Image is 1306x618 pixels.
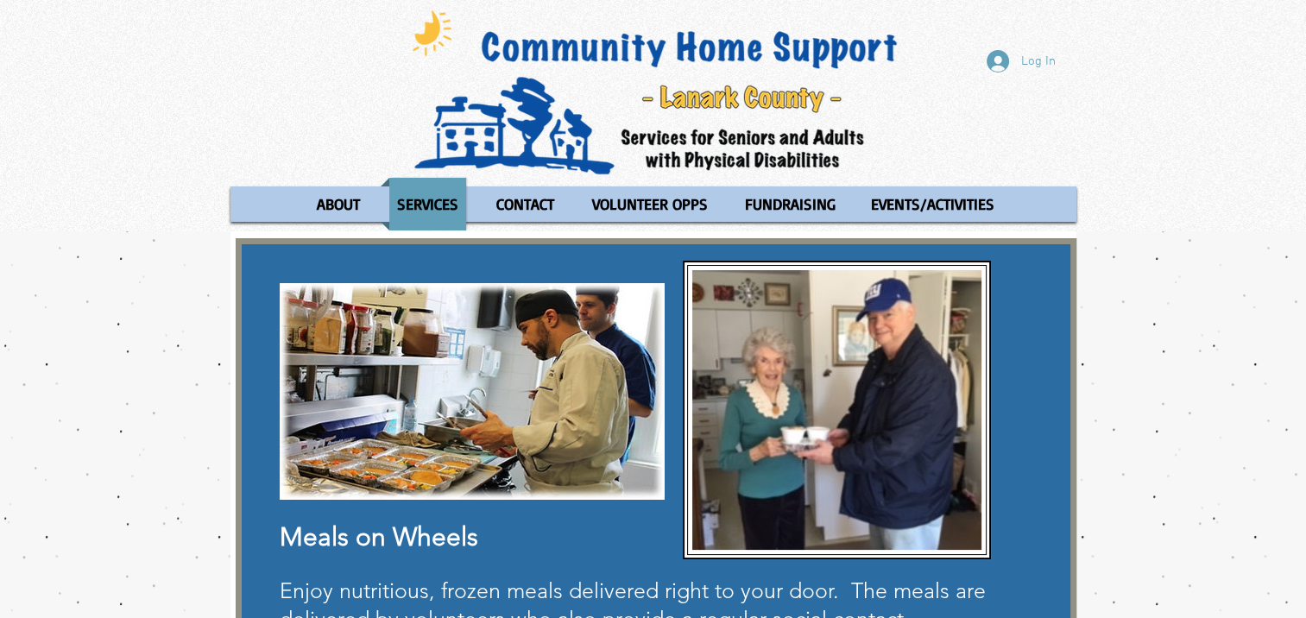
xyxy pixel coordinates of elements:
[479,178,571,230] a: CONTACT
[230,178,1076,230] nav: Site
[692,270,981,550] img: Peggy & Stephen.JPG
[855,178,1011,230] a: EVENTS/ACTIVITIES
[381,178,475,230] a: SERVICES
[300,178,376,230] a: ABOUT
[863,178,1002,230] p: EVENTS/ACTIVITIES
[489,178,562,230] p: CONTACT
[975,45,1068,78] button: Log In
[576,178,724,230] a: VOLUNTEER OPPS
[309,178,368,230] p: ABOUT
[280,283,665,500] img: Hot MOW.jpg
[737,178,843,230] p: FUNDRAISING
[280,521,478,552] span: Meals on Wheels
[389,178,466,230] p: SERVICES
[729,178,850,230] a: FUNDRAISING
[1015,53,1062,71] span: Log In
[584,178,716,230] p: VOLUNTEER OPPS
